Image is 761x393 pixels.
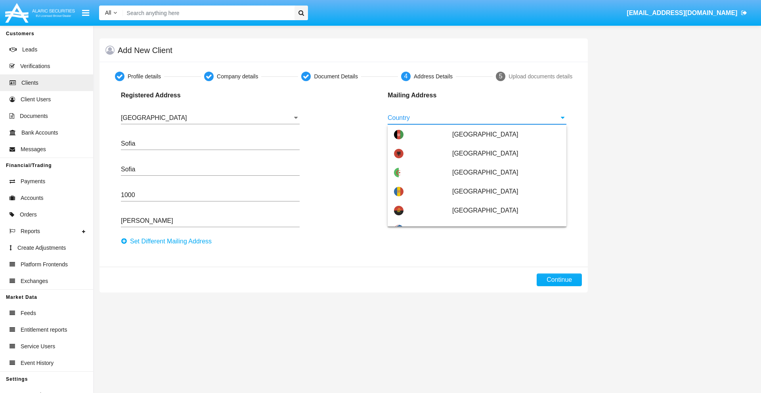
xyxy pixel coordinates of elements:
[20,112,48,120] span: Documents
[21,277,48,285] span: Exchanges
[314,72,358,81] div: Document Details
[388,91,487,100] p: Mailing Address
[21,309,36,317] span: Feeds
[21,145,46,154] span: Messages
[623,2,751,24] a: [EMAIL_ADDRESS][DOMAIN_NAME]
[20,62,50,70] span: Verifications
[22,46,37,54] span: Leads
[537,273,582,286] button: Continue
[452,201,560,220] span: [GEOGRAPHIC_DATA]
[20,211,37,219] span: Orders
[452,163,560,182] span: [GEOGRAPHIC_DATA]
[21,177,45,186] span: Payments
[509,72,572,81] div: Upload documents details
[21,359,54,367] span: Event History
[121,235,216,248] button: Set Different Mailing Address
[21,227,40,235] span: Reports
[21,326,67,334] span: Entitlement reports
[452,144,560,163] span: [GEOGRAPHIC_DATA]
[17,244,66,252] span: Create Adjustments
[4,1,76,25] img: Logo image
[21,342,55,351] span: Service Users
[121,91,220,100] p: Registered Address
[452,220,560,239] span: Anguilla
[452,125,560,144] span: [GEOGRAPHIC_DATA]
[21,194,44,202] span: Accounts
[627,9,737,16] span: [EMAIL_ADDRESS][DOMAIN_NAME]
[128,72,161,81] div: Profile details
[118,47,172,53] h5: Add New Client
[499,73,503,80] span: 5
[217,72,258,81] div: Company details
[99,9,123,17] a: All
[404,73,408,80] span: 4
[452,182,560,201] span: [GEOGRAPHIC_DATA]
[123,6,292,20] input: Search
[414,72,453,81] div: Address Details
[21,79,38,87] span: Clients
[21,129,58,137] span: Bank Accounts
[105,9,111,16] span: All
[21,260,68,269] span: Platform Frontends
[21,95,51,104] span: Client Users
